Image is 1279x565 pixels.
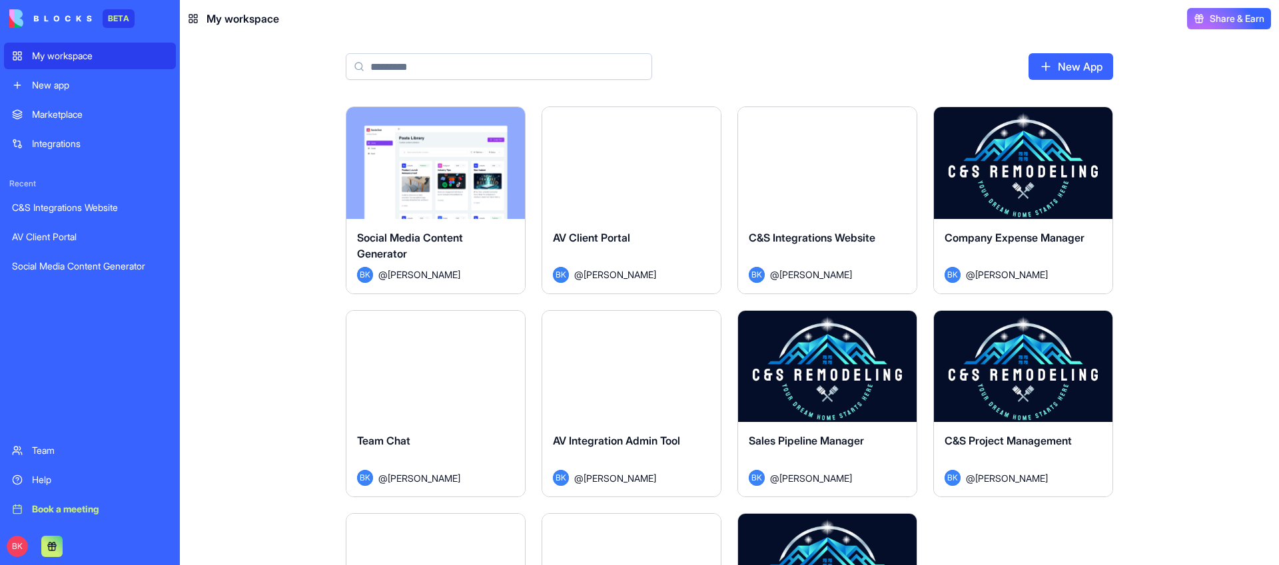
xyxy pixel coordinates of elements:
span: [PERSON_NAME] [388,268,460,282]
div: Help [32,473,168,486]
a: AV Client PortalBK@[PERSON_NAME] [542,106,721,294]
span: Team Chat [357,434,410,447]
a: Book a meeting [4,496,176,522]
span: BK [945,470,961,486]
a: Company Expense ManagerBK@[PERSON_NAME] [933,106,1113,294]
span: @ [574,471,584,485]
span: BK [553,267,569,283]
a: AV Client Portal [4,224,176,250]
div: Marketplace [32,108,168,121]
span: BK [7,536,28,557]
span: Share & Earn [1210,12,1264,25]
span: [PERSON_NAME] [779,471,852,485]
span: @ [966,471,975,485]
span: @ [770,471,779,485]
span: BK [553,470,569,486]
a: Integrations [4,130,176,157]
div: Team [32,444,168,457]
span: Recent [4,178,176,189]
span: AV Client Portal [553,231,630,244]
a: C&S Integrations WebsiteBK@[PERSON_NAME] [737,106,917,294]
span: @ [378,471,388,485]
span: [PERSON_NAME] [975,471,1048,485]
div: My workspace [32,49,168,63]
a: Marketplace [4,101,176,128]
span: @ [770,268,779,282]
div: Book a meeting [32,502,168,516]
span: [PERSON_NAME] [779,268,852,282]
img: logo [9,9,92,28]
span: BK [357,470,373,486]
a: Team [4,437,176,464]
span: C&S Integrations Website [749,231,875,244]
span: AV Integration Admin Tool [553,434,680,447]
span: @ [574,268,584,282]
a: Team ChatBK@[PERSON_NAME] [346,310,526,498]
a: Social Media Content GeneratorBK@[PERSON_NAME] [346,106,526,294]
div: Integrations [32,137,168,150]
span: Social Media Content Generator [357,231,463,260]
div: C&S Integrations Website [12,201,168,214]
span: @ [966,268,975,282]
span: Sales Pipeline Manager [749,434,864,447]
a: BETA [9,9,135,28]
div: New app [32,79,168,92]
a: New App [1029,53,1113,80]
span: [PERSON_NAME] [975,268,1048,282]
span: BK [749,267,765,283]
div: BETA [103,9,135,28]
a: Help [4,467,176,493]
div: Social Media Content Generator [12,260,168,273]
a: My workspace [4,43,176,69]
span: Company Expense Manager [945,231,1084,244]
span: [PERSON_NAME] [584,268,656,282]
span: My workspace [207,11,279,27]
span: C&S Project Management [945,434,1072,447]
a: C&S Integrations Website [4,194,176,221]
span: @ [378,268,388,282]
div: AV Client Portal [12,230,168,244]
button: Share & Earn [1187,8,1271,29]
span: [PERSON_NAME] [388,471,460,485]
a: Sales Pipeline ManagerBK@[PERSON_NAME] [737,310,917,498]
a: AV Integration Admin ToolBK@[PERSON_NAME] [542,310,721,498]
a: New app [4,72,176,98]
span: BK [357,267,373,283]
span: BK [749,470,765,486]
a: Social Media Content Generator [4,253,176,280]
span: BK [945,267,961,283]
span: [PERSON_NAME] [584,471,656,485]
a: C&S Project ManagementBK@[PERSON_NAME] [933,310,1113,498]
